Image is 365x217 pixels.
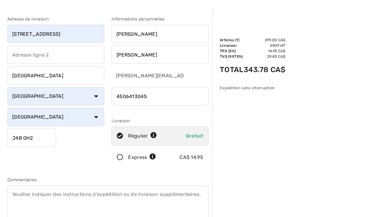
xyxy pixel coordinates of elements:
div: Express [128,154,156,161]
div: Informations personnelles [112,16,208,22]
span: 1 [236,38,238,42]
input: Prénom [112,25,208,43]
td: 299.00 CA$ [244,37,286,43]
td: 343.78 CA$ [244,59,286,80]
div: Régulier [128,132,157,140]
input: Code Postal [7,129,56,147]
input: Adresse ligne 1 [7,25,104,43]
td: Total [220,59,244,80]
input: Téléphone portable [112,87,208,105]
td: Gratuit [244,43,286,48]
td: 14.95 CA$ [244,48,286,54]
input: Adresse ligne 2 [7,46,104,64]
div: Expédition sans interruption [220,85,286,91]
td: TVQ (9.975%) [220,54,244,59]
div: Commentaires [7,177,208,183]
td: Articles ( ) [220,37,244,43]
span: Gratuit [186,133,203,139]
td: 29.83 CA$ [244,54,286,59]
input: Courriel [112,66,184,85]
div: Adresse de livraison [7,16,104,22]
div: CA$ 14.95 [179,154,203,161]
td: TPS (5%) [220,48,244,54]
td: Livraison [220,43,244,48]
input: Ville [7,66,104,85]
input: Nom de famille [112,46,208,64]
div: Livraison [112,118,208,124]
